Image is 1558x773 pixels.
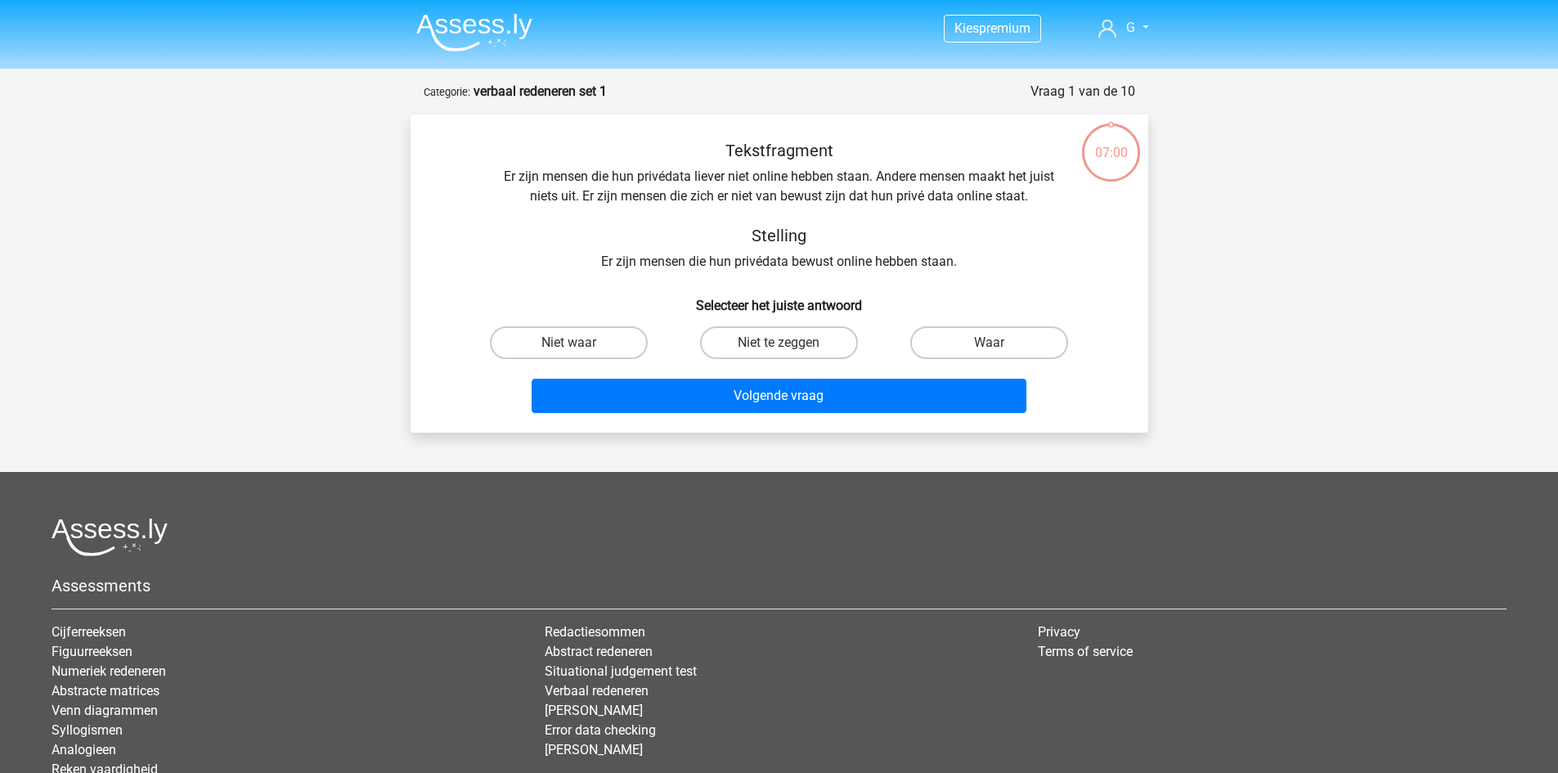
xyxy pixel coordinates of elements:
[1126,20,1135,35] span: G
[416,13,532,52] img: Assessly
[545,663,697,679] a: Situational judgement test
[532,379,1026,413] button: Volgende vraag
[52,644,132,659] a: Figuurreeksen
[52,703,158,718] a: Venn diagrammen
[52,722,123,738] a: Syllogismen
[545,703,643,718] a: [PERSON_NAME]
[1030,82,1135,101] div: Vraag 1 van de 10
[474,83,607,99] strong: verbaal redeneren set 1
[437,285,1122,313] h6: Selecteer het juiste antwoord
[545,644,653,659] a: Abstract redeneren
[52,663,166,679] a: Numeriek redeneren
[52,518,168,556] img: Assessly logo
[489,141,1070,160] h5: Tekstfragment
[52,624,126,640] a: Cijferreeksen
[979,20,1030,36] span: premium
[424,86,470,98] small: Categorie:
[1038,644,1133,659] a: Terms of service
[954,20,979,36] span: Kies
[1092,18,1155,38] a: G
[1080,122,1142,163] div: 07:00
[910,326,1068,359] label: Waar
[545,722,656,738] a: Error data checking
[52,576,1506,595] h5: Assessments
[545,742,643,757] a: [PERSON_NAME]
[545,683,649,699] a: Verbaal redeneren
[1038,624,1080,640] a: Privacy
[490,326,648,359] label: Niet waar
[545,624,645,640] a: Redactiesommen
[52,742,116,757] a: Analogieen
[437,141,1122,272] div: Er zijn mensen die hun privédata liever niet online hebben staan. Andere mensen maakt het juist n...
[489,226,1070,245] h5: Stelling
[52,683,159,699] a: Abstracte matrices
[945,17,1040,39] a: Kiespremium
[700,326,858,359] label: Niet te zeggen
